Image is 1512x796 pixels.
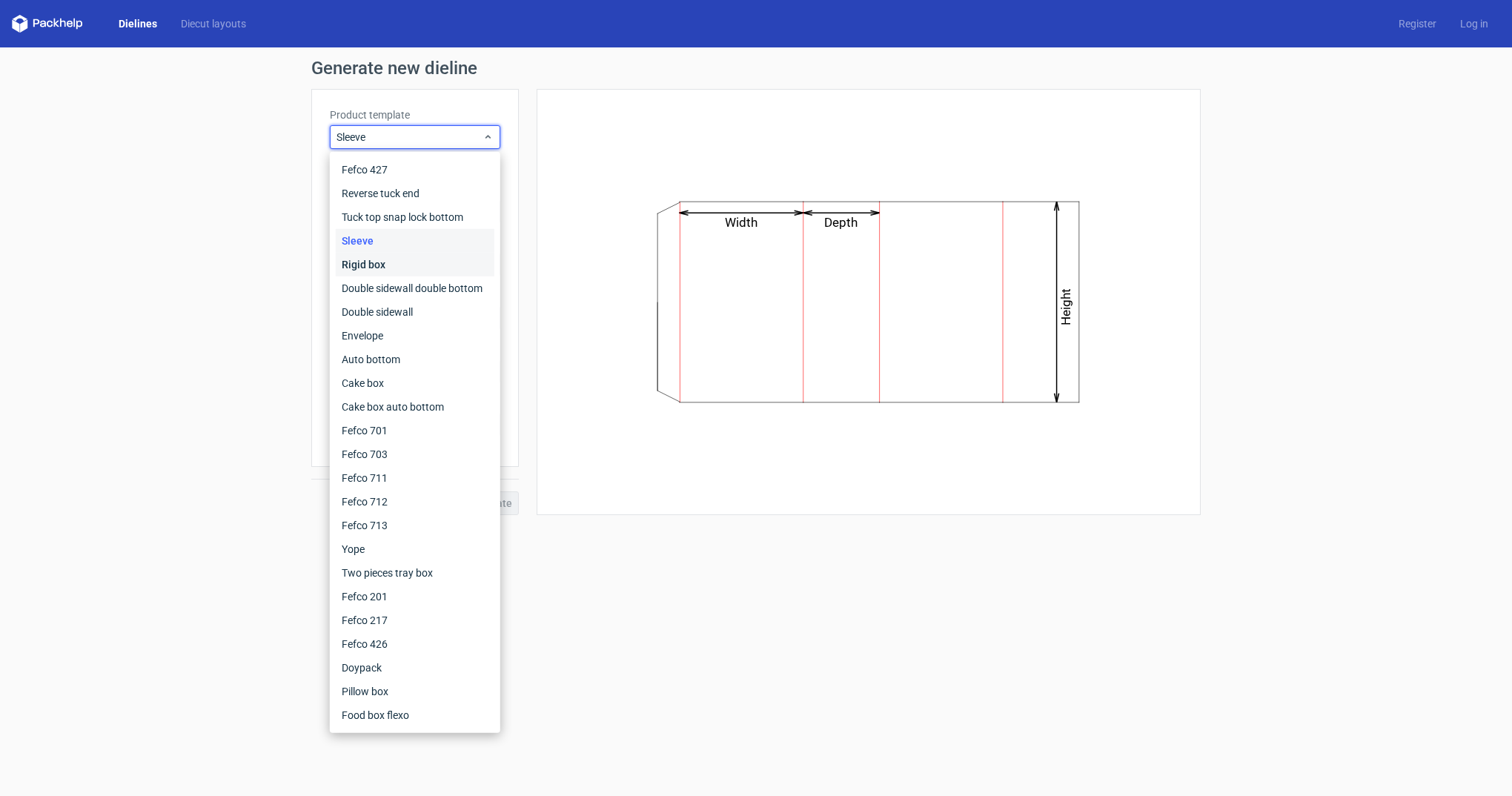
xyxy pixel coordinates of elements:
[169,16,258,31] a: Diecut layouts
[1059,288,1074,325] text: Height
[1387,16,1448,31] a: Register
[336,585,494,608] div: Fefco 201
[336,182,494,205] div: Reverse tuck end
[107,16,169,31] a: Dielines
[336,632,494,656] div: Fefco 426
[336,656,494,680] div: Doypack
[336,514,494,537] div: Fefco 713
[336,158,494,182] div: Fefco 427
[336,466,494,490] div: Fefco 711
[825,215,858,230] text: Depth
[336,419,494,442] div: Fefco 701
[336,561,494,585] div: Two pieces tray box
[311,59,1201,77] h1: Generate new dieline
[726,215,758,230] text: Width
[336,348,494,371] div: Auto bottom
[336,253,494,276] div: Rigid box
[336,608,494,632] div: Fefco 217
[1448,16,1500,31] a: Log in
[336,205,494,229] div: Tuck top snap lock bottom
[336,371,494,395] div: Cake box
[336,276,494,300] div: Double sidewall double bottom
[336,324,494,348] div: Envelope
[336,300,494,324] div: Double sidewall
[336,703,494,727] div: Food box flexo
[336,490,494,514] div: Fefco 712
[336,229,494,253] div: Sleeve
[336,395,494,419] div: Cake box auto bottom
[330,107,500,122] label: Product template
[336,680,494,703] div: Pillow box
[336,130,483,145] span: Sleeve
[336,442,494,466] div: Fefco 703
[336,537,494,561] div: Yope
